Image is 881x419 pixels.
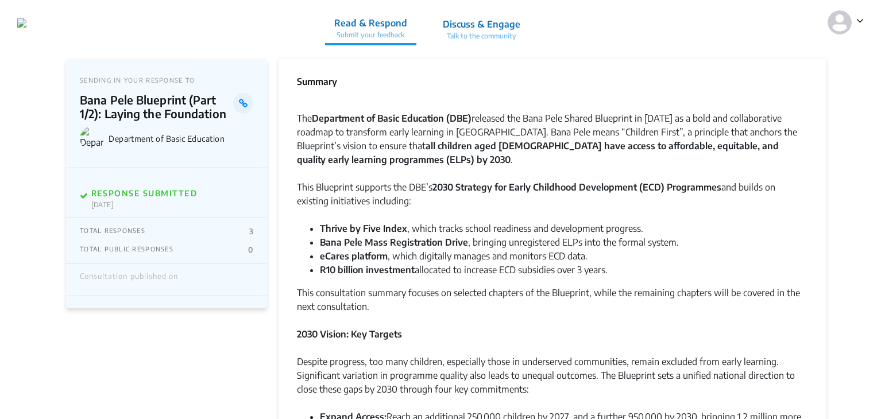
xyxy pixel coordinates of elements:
[320,250,388,262] strong: eCares platform
[320,249,808,263] li: , which digitally manages and monitors ECD data.
[80,126,104,150] img: Department of Basic Education logo
[297,140,779,165] strong: all children aged [DEMOGRAPHIC_DATA] have access to affordable, equitable, and quality early lear...
[320,223,407,234] strong: Thrive by Five Index
[432,181,721,193] strong: 2030 Strategy for Early Childhood Development (ECD) Programmes
[320,264,364,276] strong: R10 billion
[297,355,808,410] div: Despite progress, too many children, especially those in underserved communities, remain excluded...
[80,93,233,121] p: Bana Pele Blueprint (Part 1/2): Laying the Foundation
[297,328,402,340] strong: 2030 Vision: Key Targets
[297,180,808,222] div: This Blueprint supports the DBE’s and builds on existing initiatives including:
[320,236,468,248] strong: Bana Pele Mass Registration Drive
[248,245,253,254] p: 0
[320,235,808,249] li: , bringing unregistered ELPs into the formal system.
[320,222,808,235] li: , which tracks school readiness and development progress.
[828,10,852,34] img: person-default.svg
[80,272,178,287] div: Consultation published on
[320,263,808,277] li: allocated to increase ECD subsidies over 3 years.
[366,264,415,276] strong: investment
[334,16,407,30] p: Read & Respond
[297,111,808,180] div: The released the Bana Pele Shared Blueprint in [DATE] as a bold and collaborative roadmap to tran...
[109,134,253,143] p: Department of Basic Education
[443,31,520,41] p: Talk to the community
[91,200,197,209] p: [DATE]
[443,17,520,31] p: Discuss & Engage
[249,227,253,236] p: 3
[80,76,253,84] p: SENDING IN YOUR RESPONSE TO
[80,245,173,254] p: TOTAL PUBLIC RESPONSES
[17,18,26,28] img: dd3pie1mb9brh0krhk3z0xmyy6e5
[312,112,472,124] strong: Department of Basic Education (DBE)
[297,75,337,88] p: Summary
[80,227,145,236] p: TOTAL RESPONSES
[91,188,197,198] p: RESPONSE SUBMITTED
[297,286,808,327] div: This consultation summary focuses on selected chapters of the Blueprint, while the remaining chap...
[334,30,407,40] p: Submit your feedback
